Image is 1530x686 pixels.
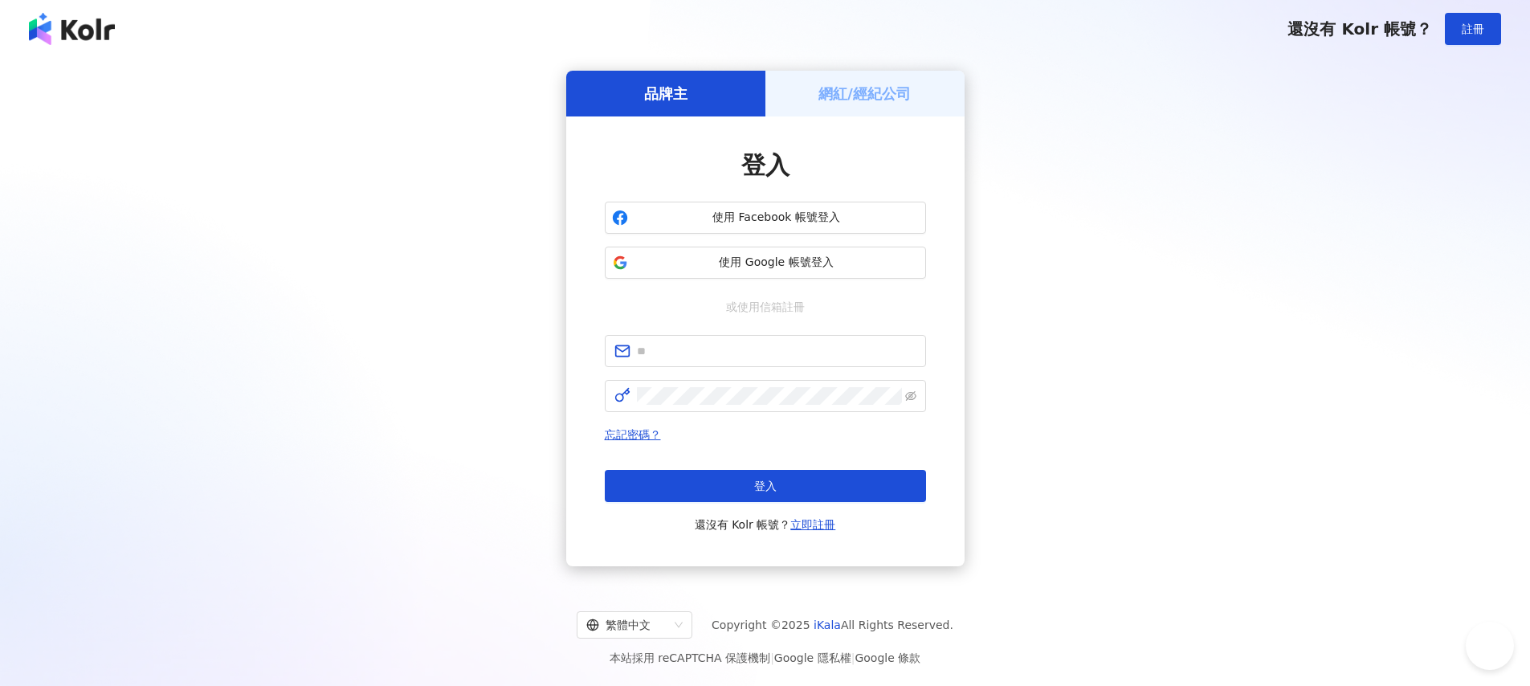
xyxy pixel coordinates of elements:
span: 本站採用 reCAPTCHA 保護機制 [610,648,920,668]
iframe: Help Scout Beacon - Open [1466,622,1514,670]
a: 立即註冊 [790,518,835,531]
span: 使用 Facebook 帳號登入 [634,210,919,226]
span: 註冊 [1462,22,1484,35]
span: | [851,651,855,664]
h5: 品牌主 [644,84,687,104]
span: 使用 Google 帳號登入 [634,255,919,271]
button: 註冊 [1445,13,1501,45]
button: 登入 [605,470,926,502]
span: Copyright © 2025 All Rights Reserved. [712,615,953,635]
img: logo [29,13,115,45]
button: 使用 Google 帳號登入 [605,247,926,279]
a: Google 條款 [855,651,920,664]
button: 使用 Facebook 帳號登入 [605,202,926,234]
h5: 網紅/經紀公司 [818,84,911,104]
div: 繁體中文 [586,612,668,638]
a: iKala [814,619,841,631]
a: 忘記密碼？ [605,428,661,441]
span: 還沒有 Kolr 帳號？ [1287,19,1432,39]
a: Google 隱私權 [774,651,851,664]
span: 登入 [741,151,789,179]
span: | [770,651,774,664]
span: 登入 [754,480,777,492]
span: eye-invisible [905,390,916,402]
span: 還沒有 Kolr 帳號？ [695,515,836,534]
span: 或使用信箱註冊 [715,298,816,316]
